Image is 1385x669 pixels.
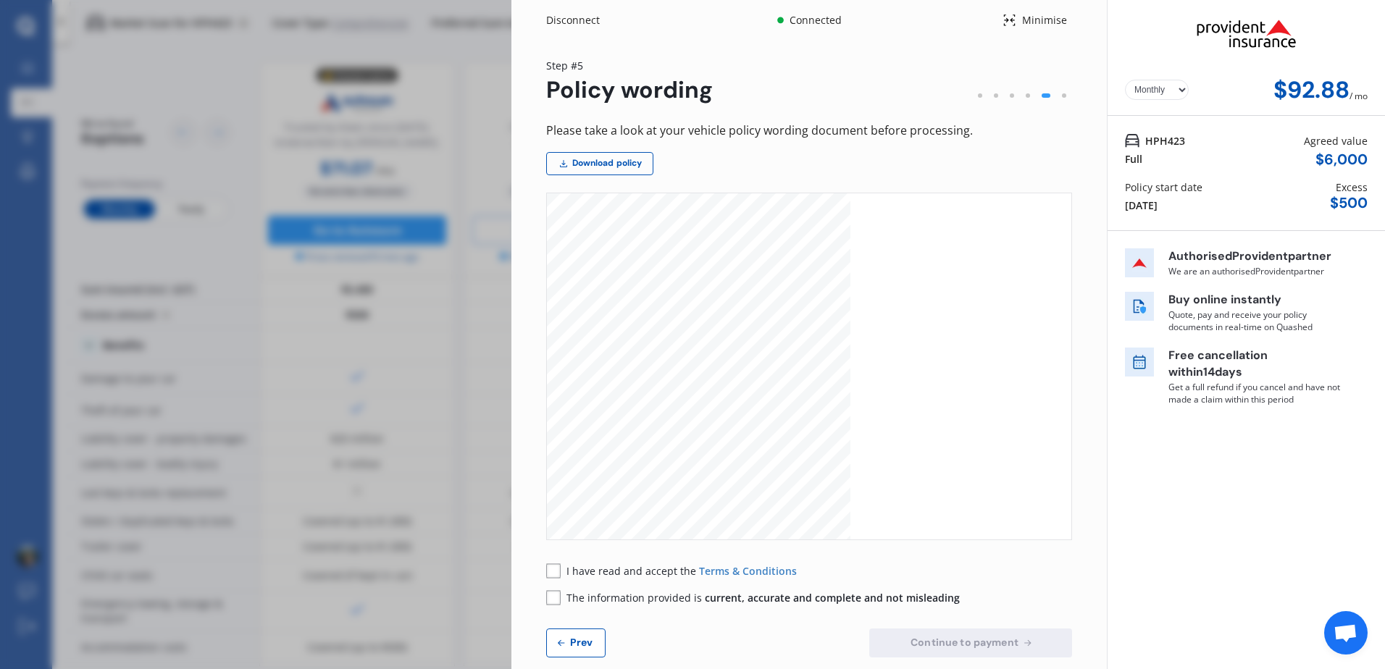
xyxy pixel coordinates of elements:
[1168,381,1342,405] p: Get a full refund if you cancel and have not made a claim within this period
[869,628,1072,657] button: Continue to payment
[1168,265,1342,277] p: We are an authorised Provident partner
[1168,348,1342,381] p: Free cancellation within 14 days
[1168,248,1342,265] p: Authorised Provident partner
[629,303,802,358] span: CARMINDER
[1145,133,1185,148] span: HPH423
[1330,195,1368,211] div: $ 500
[787,13,844,28] div: Connected
[629,357,800,381] span: MOTOR VEHICLE INSURANCE
[1125,198,1158,213] div: [DATE]
[1304,133,1368,148] div: Agreed value
[567,636,596,648] span: Prev
[1125,348,1154,376] img: free cancel icon
[1125,248,1154,277] img: insurer icon
[1173,6,1320,61] img: Provident.png
[566,564,699,578] span: I have read and accept the
[546,13,616,28] div: Disconnect
[1273,77,1350,104] div: $92.88
[705,591,960,605] span: current, accurate and complete and not misleading
[546,152,653,175] a: Download policy
[1168,308,1342,333] p: Quote, pay and receive your policy documents in real-time on Quashed
[1125,180,1202,195] div: Policy start date
[546,121,1072,140] div: Please take a look at your vehicle policy wording document before processing.
[629,277,802,300] span: Driving Confidence
[1125,151,1142,167] div: Full
[566,591,960,605] span: The information provided is
[1324,611,1368,655] a: Open chat
[546,77,713,104] div: Policy wording
[546,628,606,657] button: Prev
[1168,292,1342,308] p: Buy online instantly
[1125,292,1154,321] img: buy online icon
[699,564,797,578] a: Terms & Conditions
[1315,151,1368,168] div: $ 6,000
[908,636,1021,648] span: Continue to payment
[1350,77,1368,104] div: / mo
[546,58,713,73] div: Step # 5
[1336,180,1368,195] div: Excess
[1016,13,1072,28] div: Minimise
